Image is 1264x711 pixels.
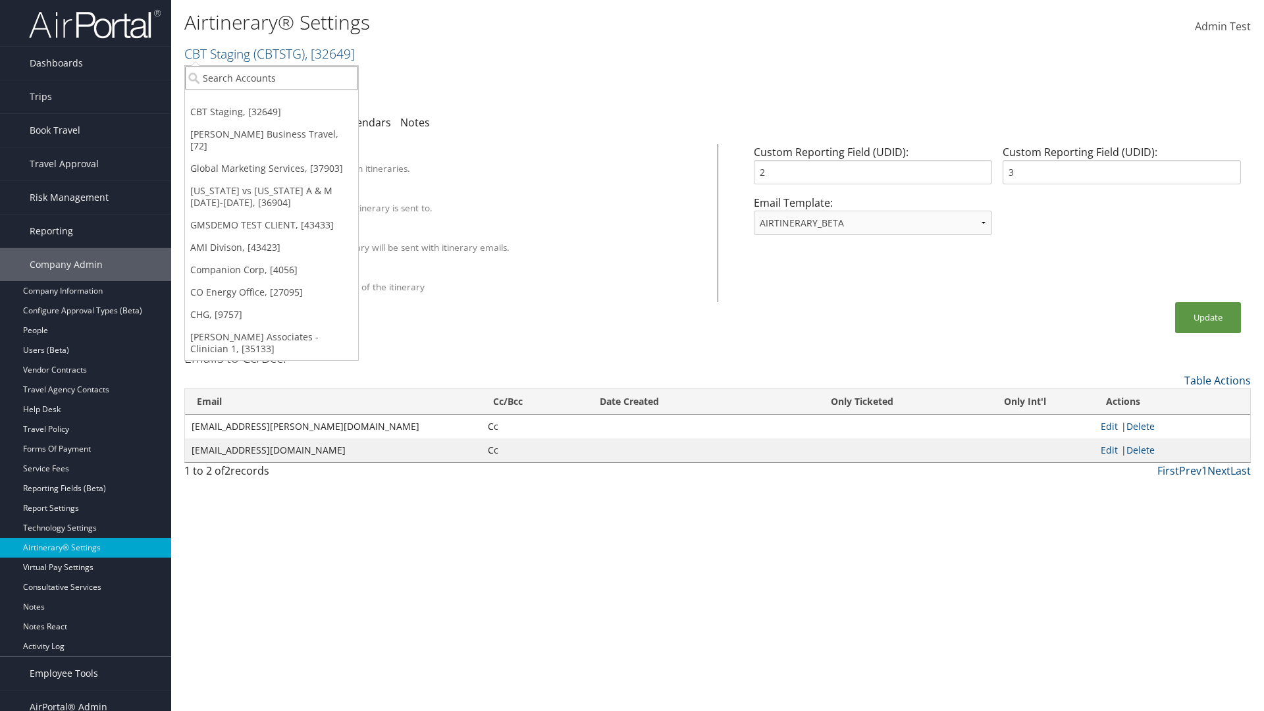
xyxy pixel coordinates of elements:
[185,326,358,360] a: [PERSON_NAME] Associates - Clinician 1, [35133]
[246,150,701,162] div: Client Name
[588,389,768,415] th: Date Created: activate to sort column ascending
[184,9,895,36] h1: Airtinerary® Settings
[30,47,83,80] span: Dashboards
[1195,7,1251,47] a: Admin Test
[749,195,997,246] div: Email Template:
[305,45,355,63] span: , [ 32649 ]
[481,438,588,462] td: Cc
[185,101,358,123] a: CBT Staging, [32649]
[1126,420,1155,433] a: Delete
[185,66,358,90] input: Search Accounts
[997,144,1246,195] div: Custom Reporting Field (UDID):
[185,157,358,180] a: Global Marketing Services, [37903]
[30,114,80,147] span: Book Travel
[253,45,305,63] span: ( CBTSTG )
[185,236,358,259] a: AMI Divison, [43423]
[1094,415,1250,438] td: |
[1184,373,1251,388] a: Table Actions
[246,190,701,201] div: Override Email
[185,180,358,214] a: [US_STATE] vs [US_STATE] A & M [DATE]-[DATE], [36904]
[957,389,1094,415] th: Only Int'l: activate to sort column ascending
[749,144,997,195] div: Custom Reporting Field (UDID):
[185,438,481,462] td: [EMAIL_ADDRESS][DOMAIN_NAME]
[185,303,358,326] a: CHG, [9757]
[246,269,701,280] div: Show Survey
[341,115,391,130] a: Calendars
[30,80,52,113] span: Trips
[224,463,230,478] span: 2
[1157,463,1179,478] a: First
[184,463,443,485] div: 1 to 2 of records
[246,229,701,241] div: Attach PDF
[30,181,109,214] span: Risk Management
[1094,438,1250,462] td: |
[1207,463,1230,478] a: Next
[30,147,99,180] span: Travel Approval
[1179,463,1201,478] a: Prev
[1101,444,1118,456] a: Edit
[185,123,358,157] a: [PERSON_NAME] Business Travel, [72]
[1230,463,1251,478] a: Last
[30,215,73,248] span: Reporting
[1094,389,1250,415] th: Actions
[1175,302,1241,333] button: Update
[30,657,98,690] span: Employee Tools
[30,248,103,281] span: Company Admin
[1101,420,1118,433] a: Edit
[29,9,161,39] img: airportal-logo.png
[184,45,355,63] a: CBT Staging
[400,115,430,130] a: Notes
[481,415,588,438] td: Cc
[246,241,510,254] label: A PDF version of the itinerary will be sent with itinerary emails.
[185,214,358,236] a: GMSDEMO TEST CLIENT, [43433]
[185,281,358,303] a: CO Energy Office, [27095]
[185,389,481,415] th: Email: activate to sort column ascending
[1201,463,1207,478] a: 1
[185,415,481,438] td: [EMAIL_ADDRESS][PERSON_NAME][DOMAIN_NAME]
[768,389,956,415] th: Only Ticketed: activate to sort column ascending
[481,389,588,415] th: Cc/Bcc: activate to sort column ascending
[185,259,358,281] a: Companion Corp, [4056]
[1195,19,1251,34] span: Admin Test
[1126,444,1155,456] a: Delete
